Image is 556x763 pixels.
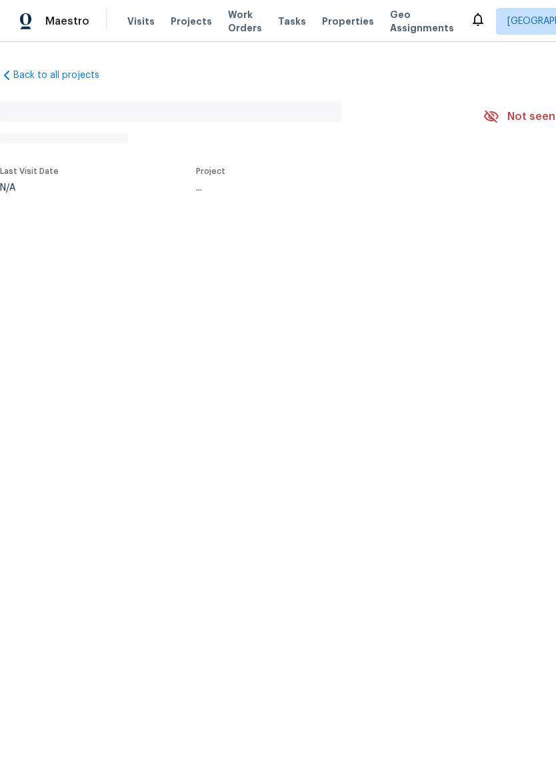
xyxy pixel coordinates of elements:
[278,17,306,26] span: Tasks
[45,15,89,28] span: Maestro
[390,8,454,35] span: Geo Assignments
[228,8,262,35] span: Work Orders
[196,167,225,175] span: Project
[171,15,212,28] span: Projects
[196,183,452,193] div: ...
[322,15,374,28] span: Properties
[127,15,155,28] span: Visits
